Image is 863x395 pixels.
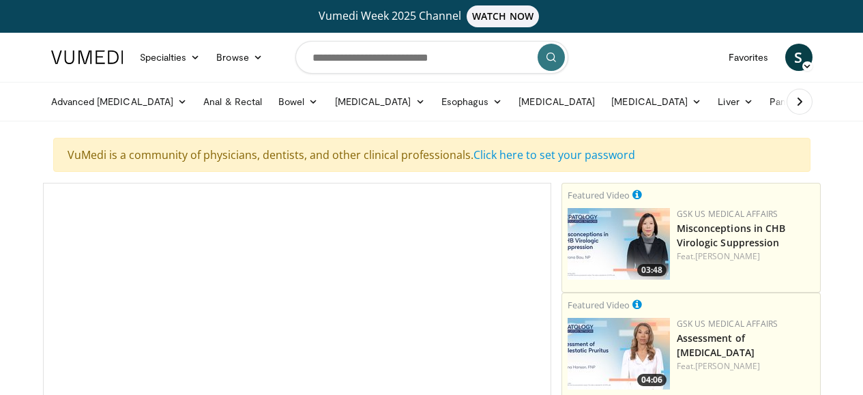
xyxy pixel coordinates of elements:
[295,41,568,74] input: Search topics, interventions
[677,250,815,263] div: Feat.
[327,88,433,115] a: [MEDICAL_DATA]
[677,318,778,330] a: GSK US Medical Affairs
[637,374,667,386] span: 04:06
[510,88,603,115] a: [MEDICAL_DATA]
[270,88,326,115] a: Bowel
[603,88,710,115] a: [MEDICAL_DATA]
[195,88,270,115] a: Anal & Rectal
[637,264,667,276] span: 03:48
[677,208,778,220] a: GSK US Medical Affairs
[568,208,670,280] img: 59d1e413-5879-4b2e-8b0a-b35c7ac1ec20.jpg.150x105_q85_crop-smart_upscale.jpg
[53,138,810,172] div: VuMedi is a community of physicians, dentists, and other clinical professionals.
[208,44,271,71] a: Browse
[720,44,777,71] a: Favorites
[43,88,196,115] a: Advanced [MEDICAL_DATA]
[677,360,815,372] div: Feat.
[695,360,760,372] a: [PERSON_NAME]
[677,332,755,359] a: Assessment of [MEDICAL_DATA]
[710,88,761,115] a: Liver
[677,222,786,249] a: Misconceptions in CHB Virologic Suppression
[568,318,670,390] img: 31b7e813-d228-42d3-be62-e44350ef88b5.jpg.150x105_q85_crop-smart_upscale.jpg
[467,5,539,27] span: WATCH NOW
[53,5,810,27] a: Vumedi Week 2025 ChannelWATCH NOW
[51,50,123,64] img: VuMedi Logo
[785,44,813,71] a: S
[568,189,630,201] small: Featured Video
[132,44,209,71] a: Specialties
[568,208,670,280] a: 03:48
[433,88,511,115] a: Esophagus
[473,147,635,162] a: Click here to set your password
[568,299,630,311] small: Featured Video
[695,250,760,262] a: [PERSON_NAME]
[568,318,670,390] a: 04:06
